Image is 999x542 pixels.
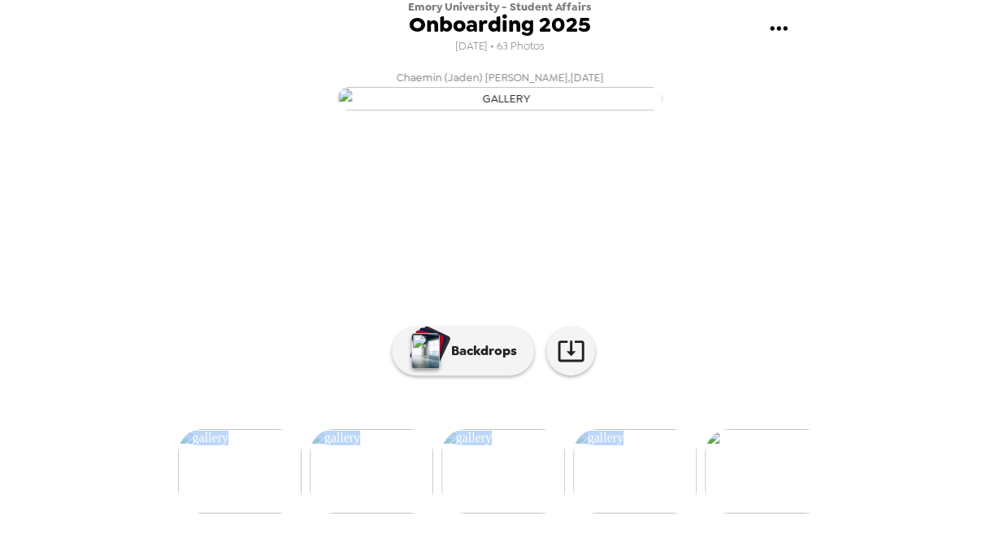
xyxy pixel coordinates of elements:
[573,429,697,514] img: gallery
[178,429,302,514] img: gallery
[753,2,806,55] button: gallery menu
[455,36,545,58] span: [DATE] • 63 Photos
[310,429,433,514] img: gallery
[409,14,591,36] span: Onboarding 2025
[392,327,534,375] button: Backdrops
[441,429,565,514] img: gallery
[705,429,828,514] img: gallery
[443,341,517,361] p: Backdrops
[396,68,603,87] span: Chaemin (Jaden) [PERSON_NAME] , [DATE]
[175,63,825,115] button: Chaemin (Jaden) [PERSON_NAME],[DATE]
[337,87,662,111] img: gallery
